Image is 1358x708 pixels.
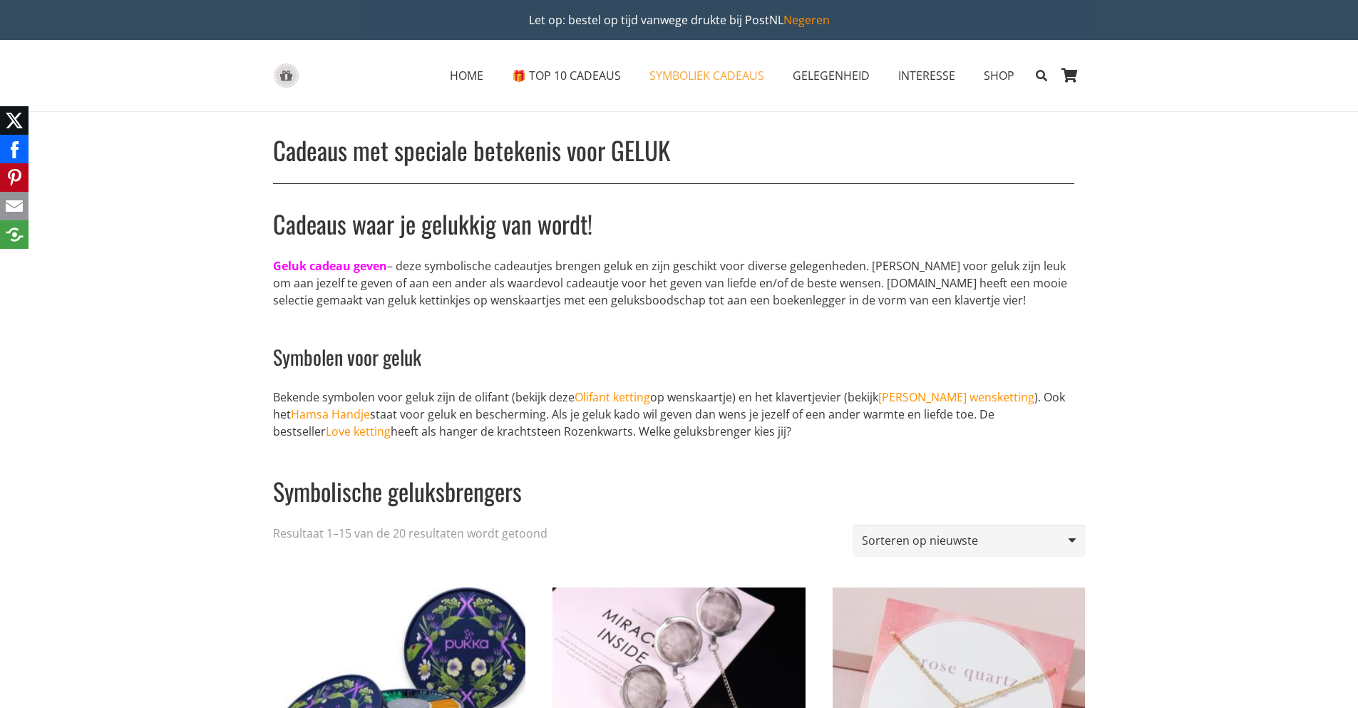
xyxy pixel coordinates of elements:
[783,12,830,28] a: Negeren
[793,68,870,83] span: GELEGENHEID
[273,389,1074,440] p: Bekende symbolen voor geluk zijn de olifant (bekijk deze op wenskaartje) en het klavertjevier (be...
[778,58,884,93] a: GELEGENHEIDGELEGENHEID Menu
[1029,58,1054,93] a: Zoeken
[273,326,1074,371] h3: Symbolen voor geluk
[273,257,1074,309] p: – deze symbolische cadeautjes brengen geluk en zijn geschikt voor diverse gelegenheden. [PERSON_N...
[273,457,1074,508] h2: Symbolische geluksbrengers
[512,68,621,83] span: 🎁 TOP 10 CADEAUS
[273,63,299,88] a: gift-box-icon-grey-inspirerendwinkelen
[291,406,370,422] a: Hamsa Handje
[984,68,1014,83] span: SHOP
[273,190,1074,241] h2: Cadeaus waar je gelukkig van wordt!
[273,525,547,542] p: Resultaat 1–15 van de 20 resultaten wordt getoond
[884,58,969,93] a: INTERESSEINTERESSE Menu
[326,424,391,439] a: Love ketting
[450,68,483,83] span: HOME
[635,58,778,93] a: SYMBOLIEK CADEAUSSYMBOLIEK CADEAUS Menu
[436,58,498,93] a: HOMEHOME Menu
[575,389,650,405] a: Olifant ketting
[649,68,764,83] span: SYMBOLIEK CADEAUS
[1054,40,1086,111] a: Winkelwagen
[273,258,387,274] b: Geluk cadeau geven
[498,58,635,93] a: 🎁 TOP 10 CADEAUS🎁 TOP 10 CADEAUS Menu
[878,389,1034,405] a: [PERSON_NAME] wensketting
[273,134,1074,166] h1: Cadeaus met speciale betekenis voor GELUK
[853,525,1085,557] select: Winkelbestelling
[898,68,955,83] span: INTERESSE
[969,58,1029,93] a: SHOPSHOP Menu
